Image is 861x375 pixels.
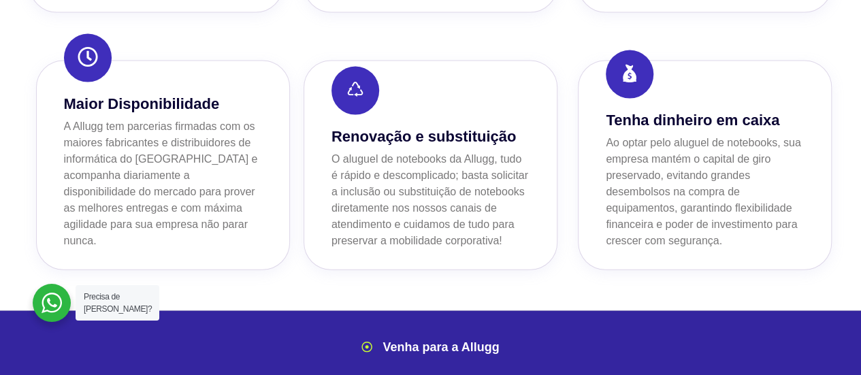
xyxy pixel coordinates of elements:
[606,109,804,131] h3: Tenha dinheiro em caixa
[331,151,530,249] p: O aluguel de notebooks da Allugg, tudo é rápido e descomplicado; basta solicitar a inclusão ou su...
[616,201,861,375] div: Widget de chat
[64,93,262,115] h3: Maior Disponibilidade
[606,135,804,249] p: Ao optar pelo aluguel de notebooks, sua empresa mantém o capital de giro preservado, evitando gra...
[84,292,152,314] span: Precisa de [PERSON_NAME]?
[616,201,861,375] iframe: Chat Widget
[379,338,499,357] span: Venha para a Allugg
[64,118,262,249] p: A Allugg tem parcerias firmadas com os maiores fabricantes e distribuidores de informática do [GE...
[331,125,530,148] h3: Renovação e substituição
